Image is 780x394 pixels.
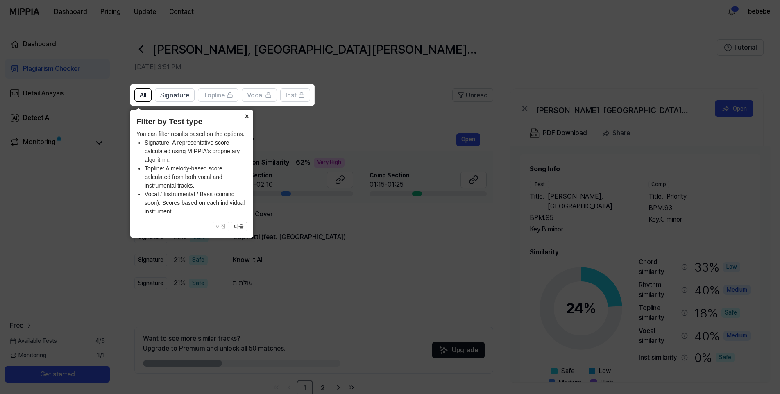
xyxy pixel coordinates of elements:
[203,91,225,100] span: Topline
[231,222,247,232] button: 다음
[140,91,146,100] span: All
[145,164,247,190] li: Topline: A melody-based score calculated from both vocal and instrumental tracks.
[240,110,253,121] button: Close
[242,88,277,102] button: Vocal
[198,88,238,102] button: Topline
[136,130,247,216] div: You can filter results based on the options.
[134,88,152,102] button: All
[247,91,263,100] span: Vocal
[145,138,247,164] li: Signature: A representative score calculated using MIPPIA's proprietary algorithm.
[160,91,189,100] span: Signature
[280,88,310,102] button: Inst
[155,88,195,102] button: Signature
[145,190,247,216] li: Vocal / Instrumental / Bass (coming soon): Scores based on each individual instrument.
[286,91,297,100] span: Inst
[136,116,247,128] header: Filter by Test type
